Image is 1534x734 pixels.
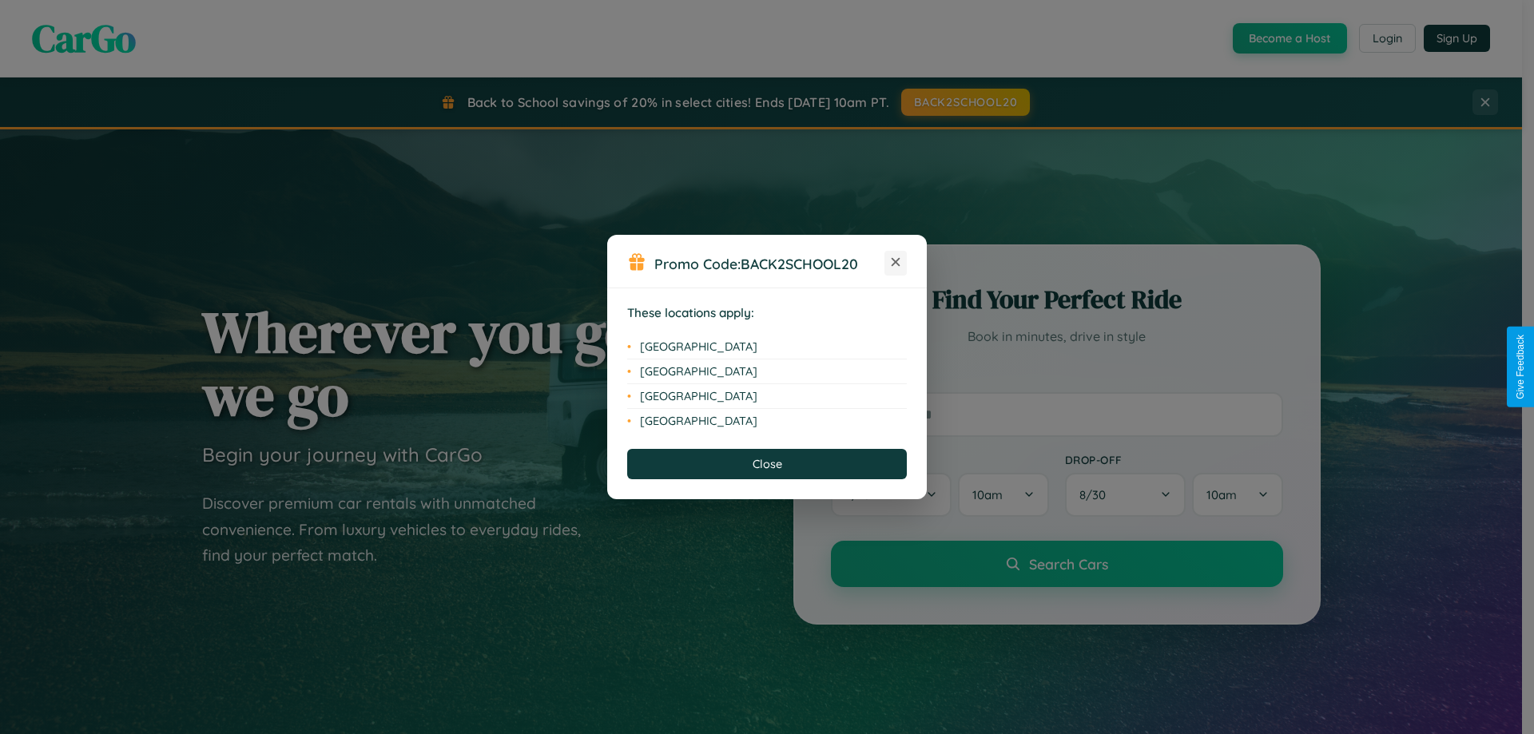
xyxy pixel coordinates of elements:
h3: Promo Code: [654,255,884,272]
strong: These locations apply: [627,305,754,320]
li: [GEOGRAPHIC_DATA] [627,359,907,384]
li: [GEOGRAPHIC_DATA] [627,384,907,409]
b: BACK2SCHOOL20 [741,255,858,272]
div: Give Feedback [1515,335,1526,399]
button: Close [627,449,907,479]
li: [GEOGRAPHIC_DATA] [627,409,907,433]
li: [GEOGRAPHIC_DATA] [627,335,907,359]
